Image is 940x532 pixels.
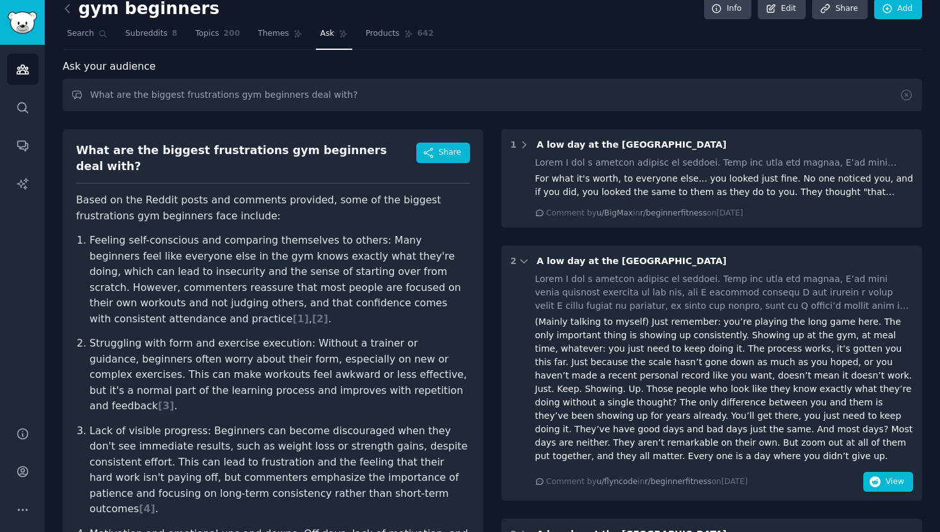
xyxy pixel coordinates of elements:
span: Products [366,28,400,40]
input: Ask this audience a question... [63,79,922,111]
a: Products642 [361,24,438,50]
span: [ 4 ] [139,503,155,515]
a: Ask [316,24,352,50]
a: Subreddits8 [121,24,182,50]
span: View [886,476,904,488]
span: [ 3 ] [158,400,174,412]
a: Themes [253,24,307,50]
span: A low day at the [GEOGRAPHIC_DATA] [537,139,726,150]
span: r/beginnerfitness [645,477,711,486]
p: Struggling with form and exercise execution: Without a trainer or guidance, beginners often worry... [90,336,470,414]
span: Ask your audience [63,59,156,75]
a: Search [63,24,112,50]
p: Feeling self-conscious and comparing themselves to others: Many beginners feel like everyone else... [90,233,470,327]
span: [ 2 ] [312,313,328,325]
div: Lorem I dol s ametcon adipisc el seddoei. Temp inc utla etd magnaa, E’ad mini venia quisnost exer... [535,272,914,313]
button: Share [416,143,470,163]
div: Comment by in on [DATE] [546,208,743,219]
span: Share [439,147,461,159]
span: u/flyncode [597,477,638,486]
span: 200 [224,28,240,40]
span: 642 [418,28,434,40]
span: Themes [258,28,289,40]
span: [ 1 ] [293,313,309,325]
span: u/BigMax [597,208,633,217]
img: GummySearch logo [8,12,37,34]
span: Topics [195,28,219,40]
span: r/beginnerfitness [640,208,707,217]
div: Comment by in on [DATE] [546,476,748,488]
div: (Mainly talking to myself) Just remember: you’re playing the long game here. The only important t... [535,315,914,463]
div: 1 [510,138,517,152]
span: Subreddits [125,28,168,40]
span: Search [67,28,94,40]
span: A low day at the [GEOGRAPHIC_DATA] [537,256,726,266]
p: Lack of visible progress: Beginners can become discouraged when they don't see immediate results,... [90,423,470,517]
button: View [863,472,913,492]
span: Ask [320,28,334,40]
div: Lorem I dol s ametcon adipisc el seddoei. Temp inc utla etd magnaa, E’ad mini venia quisnost exer... [535,156,914,169]
a: Topics200 [191,24,244,50]
p: Based on the Reddit posts and comments provided, some of the biggest frustrations gym beginners f... [76,192,470,224]
a: View [863,479,913,489]
div: For what it's worth, to everyone else... you looked just fine. No one noticed you, and if you did... [535,172,914,199]
div: What are the biggest frustrations gym beginners deal with? [76,143,416,174]
span: 8 [172,28,178,40]
div: 2 [510,254,517,268]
